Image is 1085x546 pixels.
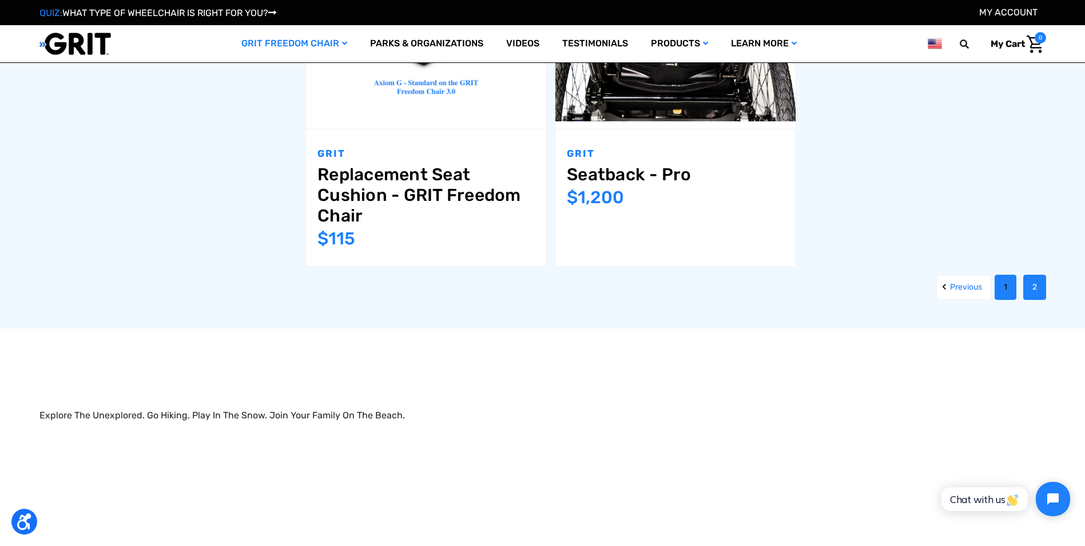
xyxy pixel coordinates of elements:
img: GRIT All-Terrain Wheelchair and Mobility Equipment [39,32,111,56]
input: Search [965,32,982,56]
p: Explore The Unexplored. Go Hiking. Play In The Snow. Join Your Family On The Beach. [39,409,1046,422]
a: Cart with 0 items [982,32,1046,56]
a: Products [639,25,720,62]
a: Testimonials [551,25,639,62]
a: QUIZ:WHAT TYPE OF WHEELCHAIR IS RIGHT FOR YOU? [39,7,276,18]
p: GRIT [317,147,535,161]
a: Account [979,7,1038,18]
img: us.png [928,37,941,51]
img: Cart [1027,35,1043,53]
a: Learn More [720,25,808,62]
a: Parks & Organizations [359,25,495,62]
span: $115 [317,228,355,249]
span: $1,200 [567,187,624,208]
span: 0 [1035,32,1046,43]
iframe: Tidio Chat [929,472,1080,526]
nav: pagination [293,275,1046,300]
a: Page 1 of 2 [995,275,1016,300]
a: Seatback - Pro,$1,200.00 [567,164,784,185]
a: Previous [936,275,991,300]
span: QUIZ: [39,7,62,18]
a: GRIT Freedom Chair [230,25,359,62]
a: Replacement Seat Cushion - GRIT Freedom Chair,$115.00 [317,164,535,226]
a: Videos [495,25,551,62]
p: GRIT [567,147,784,161]
a: Page 2 of 2 [1023,275,1046,300]
span: My Cart [991,38,1025,49]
